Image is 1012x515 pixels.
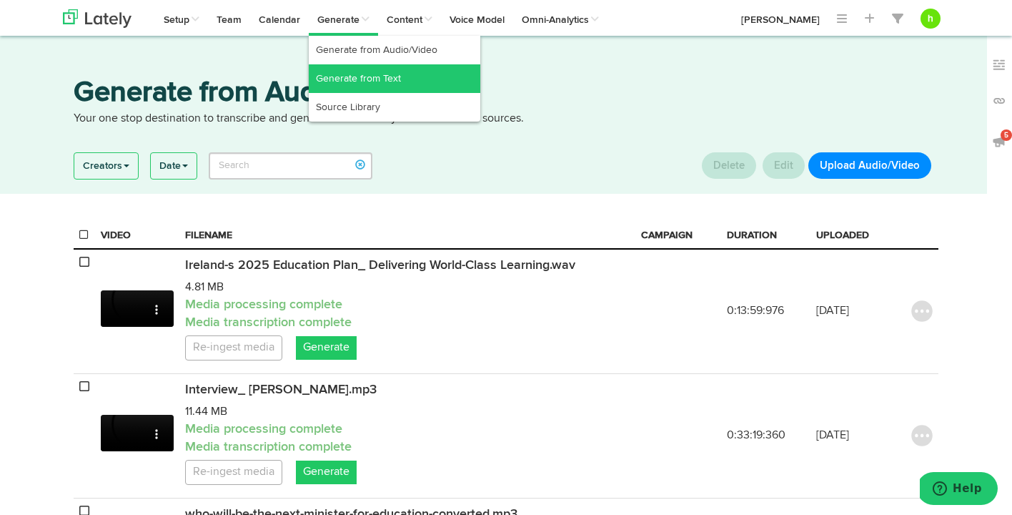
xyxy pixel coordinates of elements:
td: [DATE] [810,373,896,498]
p: Media transcription complete [185,314,630,333]
p: Media processing complete [185,296,630,315]
span: Interview_ [PERSON_NAME].mp3 [185,383,377,396]
img: logo_lately_bg_light.svg [63,9,132,28]
th: VIDEO [95,222,179,249]
th: FILENAME [179,222,635,249]
button: h [921,9,941,29]
th: CAMPAIGN [635,222,720,249]
img: icon_menu_button.svg [911,425,933,446]
button: Upload Audio/Video [808,152,931,179]
a: Re-ingest media [185,460,282,485]
p: Media processing complete [185,421,630,439]
img: announcements_off.svg [992,134,1006,149]
h3: Generate from Audio/Video [74,79,938,111]
a: Generate from Text [309,64,480,93]
a: Source Library [309,93,480,122]
span: 4.81 MB [185,282,224,293]
img: keywords_off.svg [992,58,1006,72]
a: Creators [74,153,138,179]
span: 0:13:59:976 [727,305,784,317]
a: Generate from Audio/Video [309,36,480,64]
video: Your browser does not support HTML5 video. [101,415,174,451]
input: Search [209,152,372,180]
th: UPLOADED [810,222,896,249]
video: Your browser does not support HTML5 video. [101,290,174,327]
span: 0:33:19:360 [727,430,785,441]
button: Delete [702,152,756,179]
a: Date [151,153,197,179]
span: 5 [1001,129,1012,141]
a: Generate [296,336,357,360]
span: Ireland-s 2025 Education Plan_ Delivering World-Class Learning.wav [185,259,575,272]
iframe: Opens a widget where you can find more information [920,472,998,508]
button: Edit [763,152,805,179]
td: [DATE] [810,249,896,374]
span: 11.44 MB [185,406,227,418]
a: Generate [296,461,357,484]
th: DURATION [721,222,810,249]
img: icon_menu_button.svg [911,300,933,322]
p: Your one stop destination to transcribe and generate from all of your Audio/Video sources. [74,111,938,127]
img: links_off.svg [992,94,1006,108]
p: Media transcription complete [185,438,630,457]
a: Re-ingest media [185,335,282,360]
